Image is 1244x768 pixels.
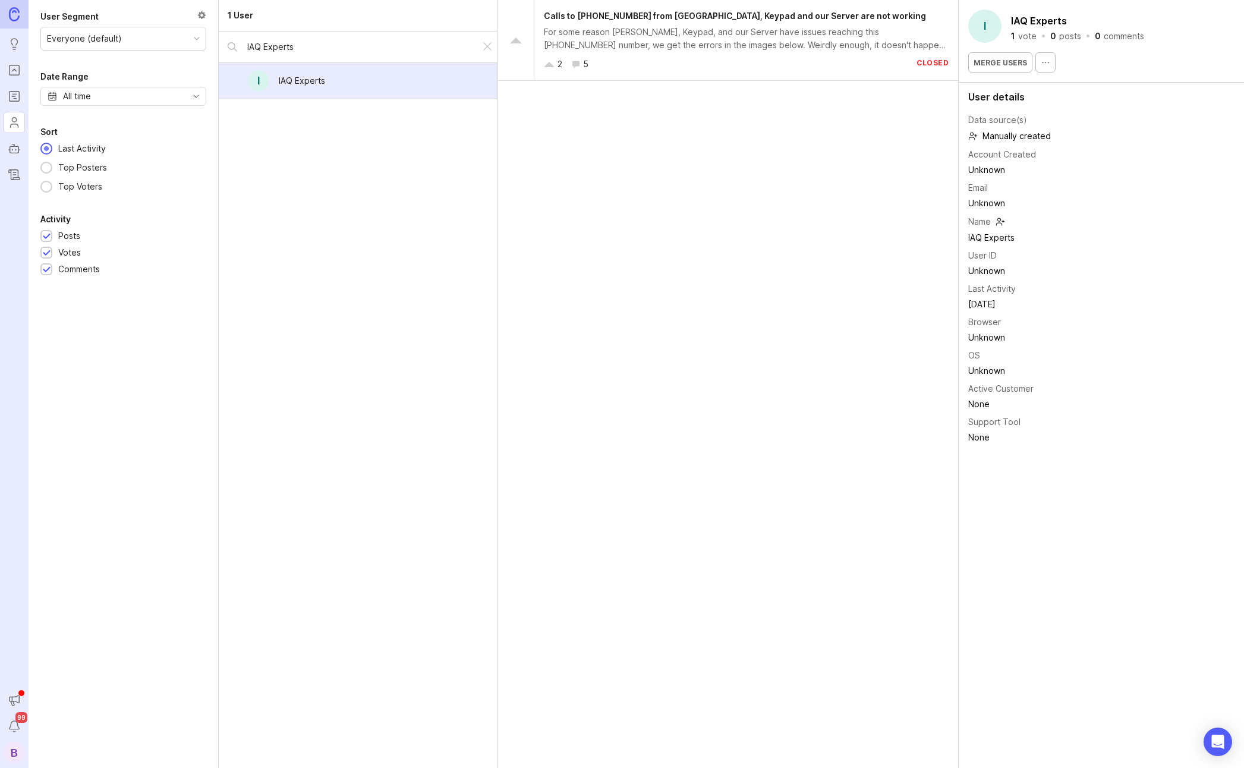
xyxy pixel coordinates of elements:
div: 5 [583,58,588,71]
div: User ID [968,249,997,262]
td: Unknown [968,363,1051,379]
div: 2 [558,58,562,71]
div: 0 [1095,32,1101,40]
img: Canny Home [9,7,20,21]
button: Announcements [4,690,25,711]
div: Account Created [968,148,1036,161]
div: Top Voters [52,180,108,193]
div: Open Intercom Messenger [1204,728,1232,756]
a: Changelog [4,164,25,185]
div: I [968,10,1002,43]
span: 99 [15,712,27,723]
a: Roadmaps [4,86,25,107]
div: · [1040,32,1047,40]
div: Browser [968,316,1001,329]
div: User Segment [40,10,99,24]
div: For some reason [PERSON_NAME], Keypad, and our Server have issues reaching this [PHONE_NUMBER] nu... [544,26,949,52]
div: 0 [1050,32,1056,40]
div: · [1085,32,1091,40]
div: All time [63,90,91,103]
div: Activity [40,212,71,226]
span: Merge users [974,58,1027,67]
a: Portal [4,59,25,81]
button: Merge users [968,52,1032,73]
td: Unknown [968,330,1051,345]
time: [DATE] [968,299,996,309]
div: Date Range [40,70,89,84]
div: IAQ Experts [279,74,325,87]
span: Manually created [968,129,1051,143]
div: Top Posters [52,161,113,174]
div: comments [1104,32,1144,40]
div: vote [1018,32,1037,40]
div: Comments [58,263,100,276]
button: B [4,742,25,763]
td: Unknown [968,196,1051,211]
a: Ideas [4,33,25,55]
div: OS [968,349,980,362]
div: Unknown [968,163,1051,177]
a: Autopilot [4,138,25,159]
div: Email [968,181,988,194]
div: Votes [58,246,81,259]
a: Users [4,112,25,133]
div: Last Activity [52,142,112,155]
div: I [248,70,269,92]
div: 1 [1011,32,1015,40]
div: None [968,431,1051,444]
div: Last Activity [968,282,1016,295]
div: Unknown [968,265,1051,278]
div: Support Tool [968,416,1021,429]
td: IAQ Experts [968,230,1051,245]
button: Notifications [4,716,25,737]
div: posts [1059,32,1081,40]
div: Sort [40,125,58,139]
div: Name [968,215,991,228]
div: closed [917,58,949,71]
div: Everyone (default) [47,32,122,45]
div: None [968,398,1051,411]
div: Posts [58,229,80,243]
div: User details [968,92,1234,102]
span: Calls to [PHONE_NUMBER] from [GEOGRAPHIC_DATA], Keypad and our Server are not working [544,11,926,21]
div: Active Customer [968,382,1034,395]
button: IAQ Experts [1009,12,1069,30]
div: 1 User [228,9,253,22]
div: Data source(s) [968,114,1027,127]
svg: toggle icon [187,92,206,101]
input: Search by name... [247,40,471,53]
